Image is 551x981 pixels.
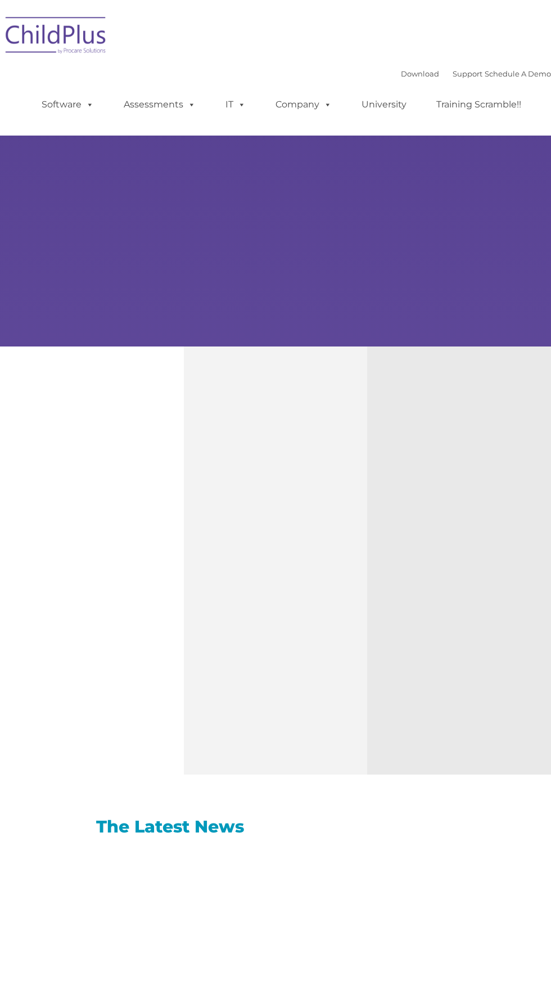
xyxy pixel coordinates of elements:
[453,69,482,78] a: Support
[401,69,439,78] a: Download
[350,93,418,116] a: University
[401,69,551,78] font: |
[485,69,551,78] a: Schedule A Demo
[30,93,105,116] a: Software
[425,93,532,116] a: Training Scramble!!
[83,816,258,838] h3: The Latest News
[214,93,257,116] a: IT
[264,93,343,116] a: Company
[112,93,207,116] a: Assessments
